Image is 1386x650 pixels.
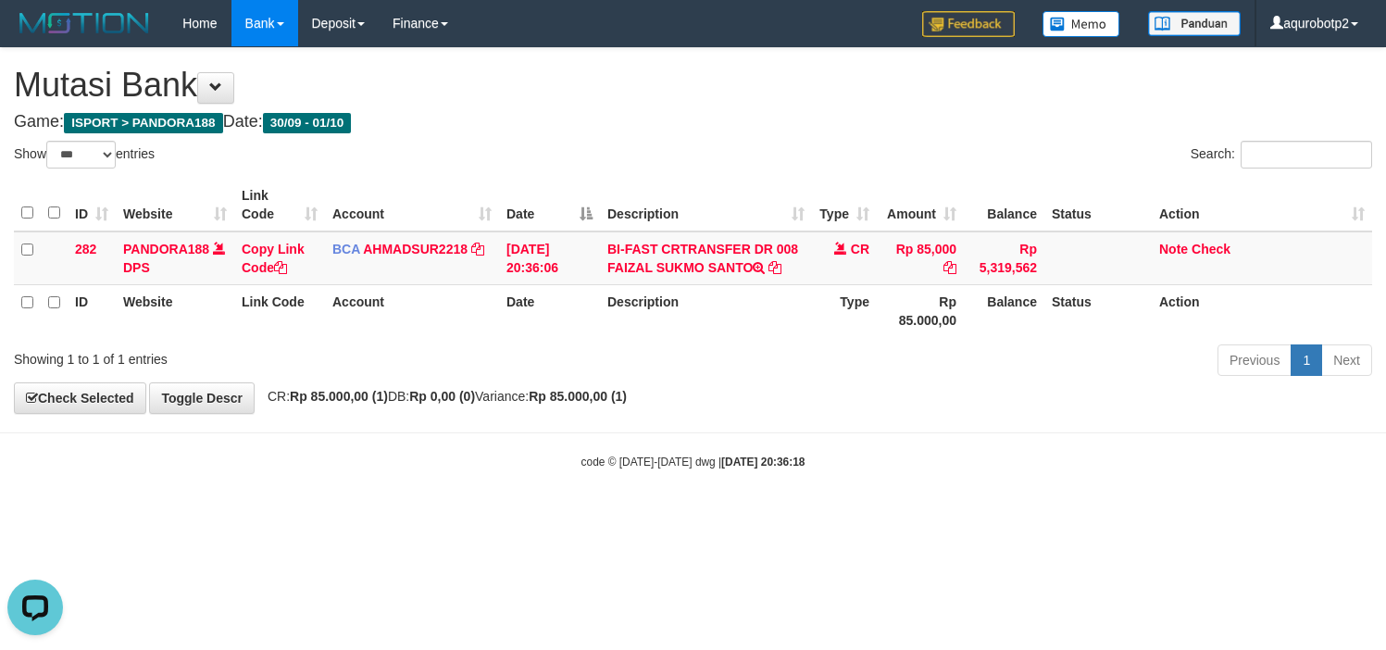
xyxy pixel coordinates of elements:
td: BI-FAST CRTRANSFER DR 008 FAIZAL SUKMO SANTO [600,231,812,285]
th: Link Code [234,284,325,337]
h1: Mutasi Bank [14,67,1372,104]
h4: Game: Date: [14,113,1372,131]
th: Account [325,284,499,337]
a: Copy Link Code [242,242,305,275]
select: Showentries [46,141,116,169]
label: Search: [1191,141,1372,169]
a: Next [1321,344,1372,376]
a: Toggle Descr [149,382,255,414]
span: ISPORT > PANDORA188 [64,113,223,133]
a: AHMADSUR2218 [363,242,468,256]
th: Rp 85.000,00 [877,284,964,337]
th: Status [1044,284,1152,337]
strong: [DATE] 20:36:18 [721,456,805,469]
th: Date [499,284,600,337]
th: Type: activate to sort column ascending [812,179,877,231]
a: Copy Rp 85,000 to clipboard [943,260,956,275]
a: PANDORA188 [123,242,209,256]
th: Link Code: activate to sort column ascending [234,179,325,231]
label: Show entries [14,141,155,169]
td: [DATE] 20:36:06 [499,231,600,285]
small: code © [DATE]-[DATE] dwg | [581,456,805,469]
strong: Rp 85.000,00 (1) [290,389,388,404]
th: Date: activate to sort column descending [499,179,600,231]
img: Feedback.jpg [922,11,1015,37]
button: Open LiveChat chat widget [7,7,63,63]
th: ID [68,284,116,337]
div: Showing 1 to 1 of 1 entries [14,343,564,369]
strong: Rp 0,00 (0) [409,389,475,404]
th: Balance [964,284,1044,337]
a: Previous [1217,344,1292,376]
span: CR [851,242,869,256]
span: BCA [332,242,360,256]
a: Check Selected [14,382,146,414]
span: 282 [75,242,96,256]
a: 1 [1291,344,1322,376]
a: Copy AHMADSUR2218 to clipboard [471,242,484,256]
td: Rp 85,000 [877,231,964,285]
td: DPS [116,231,234,285]
th: Website [116,284,234,337]
span: 30/09 - 01/10 [263,113,352,133]
th: Balance [964,179,1044,231]
img: MOTION_logo.png [14,9,155,37]
a: Check [1192,242,1230,256]
td: Rp 5,319,562 [964,231,1044,285]
th: Amount: activate to sort column ascending [877,179,964,231]
th: Description [600,284,812,337]
span: CR: DB: Variance: [258,389,627,404]
th: Action [1152,284,1372,337]
img: panduan.png [1148,11,1241,36]
a: Note [1159,242,1188,256]
th: Status [1044,179,1152,231]
a: Copy BI-FAST CRTRANSFER DR 008 FAIZAL SUKMO SANTO to clipboard [768,260,781,275]
th: Type [812,284,877,337]
th: Action: activate to sort column ascending [1152,179,1372,231]
th: Description: activate to sort column ascending [600,179,812,231]
img: Button%20Memo.svg [1043,11,1120,37]
strong: Rp 85.000,00 (1) [529,389,627,404]
th: Account: activate to sort column ascending [325,179,499,231]
th: Website: activate to sort column ascending [116,179,234,231]
input: Search: [1241,141,1372,169]
th: ID: activate to sort column ascending [68,179,116,231]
